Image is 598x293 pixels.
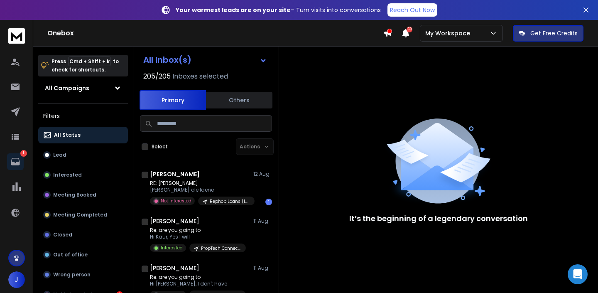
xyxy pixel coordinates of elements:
[20,150,27,157] p: 1
[425,29,473,37] p: My Workspace
[45,84,89,92] h1: All Campaigns
[150,234,246,240] p: Hi Kaur, Yes I will
[349,213,528,224] p: It’s the beginning of a legendary conversation
[210,198,250,204] p: Rephop Loans (Industry test) | Construction 250k+ rev | 1contact | [DATE]
[253,218,272,224] p: 11 Aug
[150,170,200,178] h1: [PERSON_NAME]
[140,90,206,110] button: Primary
[150,274,246,281] p: Re: are you going to
[38,187,128,203] button: Meeting Booked
[51,57,119,74] p: Press to check for shortcuts.
[150,187,250,193] p: [PERSON_NAME] ole laene
[38,147,128,163] button: Lead
[568,264,588,284] div: Open Intercom Messenger
[387,3,437,17] a: Reach Out Now
[54,132,81,138] p: All Status
[38,167,128,183] button: Interested
[38,227,128,243] button: Closed
[8,271,25,288] button: J
[176,6,291,14] strong: Your warmest leads are on your site
[38,246,128,263] button: Out of office
[530,29,578,37] p: Get Free Credits
[47,28,383,38] h1: Onebox
[176,6,381,14] p: – Turn visits into conversations
[206,91,272,109] button: Others
[150,281,246,287] p: Hi [PERSON_NAME], I don't have
[7,153,24,170] a: 1
[150,264,199,272] h1: [PERSON_NAME]
[143,71,171,81] span: 205 / 205
[253,265,272,271] p: 11 Aug
[38,266,128,283] button: Wrong person
[38,127,128,143] button: All Status
[143,56,191,64] h1: All Inbox(s)
[8,28,25,44] img: logo
[137,52,274,68] button: All Inbox(s)
[150,227,246,234] p: Re: are you going to
[150,180,250,187] p: RE: [PERSON_NAME]
[53,251,88,258] p: Out of office
[201,245,241,251] p: PropTech Connect | Attendees | [DATE]
[38,110,128,122] h3: Filters
[253,171,272,177] p: 12 Aug
[68,57,111,66] span: Cmd + Shift + k
[172,71,228,81] h3: Inboxes selected
[53,231,72,238] p: Closed
[53,152,66,158] p: Lead
[513,25,583,42] button: Get Free Credits
[53,212,107,218] p: Meeting Completed
[407,27,412,32] span: 50
[265,199,272,205] div: 1
[161,198,191,204] p: Not Interested
[390,6,435,14] p: Reach Out Now
[53,192,96,198] p: Meeting Booked
[53,172,82,178] p: Interested
[53,271,91,278] p: Wrong person
[38,80,128,96] button: All Campaigns
[161,245,183,251] p: Interested
[150,217,199,225] h1: [PERSON_NAME]
[152,143,168,150] label: Select
[38,207,128,223] button: Meeting Completed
